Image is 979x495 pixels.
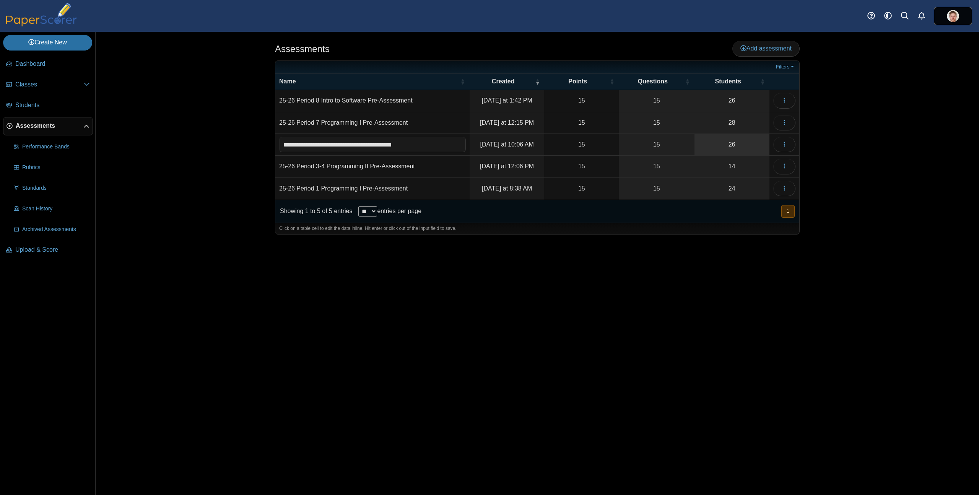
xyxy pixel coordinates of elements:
a: Filters [774,63,797,71]
a: Create New [3,35,92,50]
a: Students [3,96,93,115]
a: 14 [694,156,769,177]
img: ps.DqnzboFuwo8eUmLI [947,10,959,22]
a: Dashboard [3,55,93,73]
button: 1 [781,205,795,218]
img: PaperScorer [3,3,80,26]
time: Sep 8, 2025 at 10:06 AM [480,141,534,148]
a: 15 [619,90,694,111]
td: 15 [544,90,619,112]
nav: pagination [781,205,795,218]
time: Sep 8, 2025 at 12:15 PM [480,119,534,126]
a: 15 [619,178,694,199]
a: 24 [694,178,769,199]
span: Points [568,78,587,85]
a: Archived Assessments [11,220,93,239]
a: Rubrics [11,158,93,177]
a: 15 [619,156,694,177]
a: 26 [694,90,769,111]
span: Assessments [16,122,83,130]
time: Sep 8, 2025 at 1:42 PM [482,97,532,104]
a: Upload & Score [3,241,93,259]
span: Points : Activate to sort [610,73,614,90]
div: Click on a table cell to edit the data inline. Hit enter or click out of the input field to save. [275,223,799,234]
a: 28 [694,112,769,134]
time: Sep 5, 2025 at 12:06 PM [480,163,534,169]
span: Questions [638,78,668,85]
span: Students [715,78,741,85]
label: entries per page [377,208,421,214]
a: Standards [11,179,93,197]
a: Scan History [11,200,93,218]
div: Showing 1 to 5 of 5 entries [275,200,352,223]
span: Standards [22,184,90,192]
td: 15 [544,178,619,200]
span: Name [279,78,296,85]
span: Dashboard [15,60,90,68]
td: 15 [544,112,619,134]
span: Classes [15,80,84,89]
td: 25-26 Period 1 Programming I Pre-Assessment [275,178,470,200]
a: 15 [619,134,694,155]
span: Students : Activate to sort [760,73,765,90]
a: 26 [694,134,769,155]
td: 25-26 Period 3-4 Programming II Pre-Assessment [275,156,470,177]
span: Upload & Score [15,246,90,254]
a: PaperScorer [3,21,80,28]
a: Add assessment [732,41,800,56]
span: Kevin Stafford [947,10,959,22]
a: Classes [3,76,93,94]
a: 15 [619,112,694,134]
a: Alerts [913,8,930,24]
td: 25-26 Period 8 Intro to Software Pre-Assessment [275,90,470,112]
a: Assessments [3,117,93,135]
a: Performance Bands [11,138,93,156]
span: Students [15,101,90,109]
span: Questions : Activate to sort [685,73,690,90]
a: ps.DqnzboFuwo8eUmLI [934,7,972,25]
span: Scan History [22,205,90,213]
span: Performance Bands [22,143,90,151]
span: Created [492,78,515,85]
td: 25-26 Period 7 Programming I Pre-Assessment [275,112,470,134]
span: Created : Activate to remove sorting [535,73,540,90]
span: Archived Assessments [22,226,90,233]
time: Sep 5, 2025 at 8:38 AM [482,185,532,192]
td: 15 [544,134,619,156]
span: Add assessment [740,45,792,52]
span: Name : Activate to sort [460,73,465,90]
td: 15 [544,156,619,177]
h1: Assessments [275,42,330,55]
span: Rubrics [22,164,90,171]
